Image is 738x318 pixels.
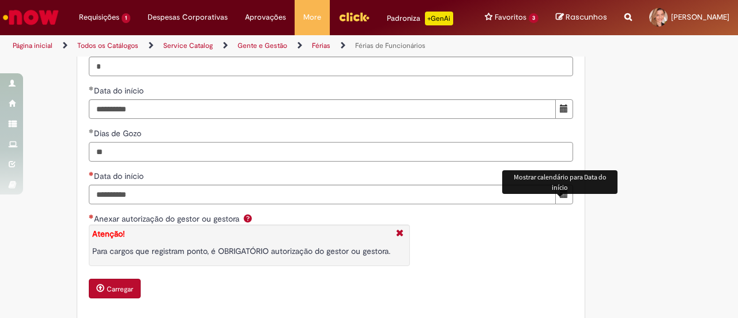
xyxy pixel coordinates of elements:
img: click_logo_yellow_360x200.png [338,8,370,25]
span: Ajuda para Anexar autorização do gestor ou gestora [241,214,255,223]
a: Service Catalog [163,41,213,50]
div: Padroniza [387,12,453,25]
span: 3 [529,13,539,23]
span: [PERSON_NAME] [671,12,729,22]
span: More [303,12,321,23]
button: Mostrar calendário para Data do início [555,99,573,119]
span: Aprovações [245,12,286,23]
input: Data do início [89,185,556,204]
span: Dias de Gozo [94,128,144,139]
input: Data do início 04 May 2026 Monday [89,99,556,119]
a: Rascunhos [556,12,607,23]
a: Férias de Funcionários [355,41,426,50]
a: Gente e Gestão [238,41,287,50]
input: Dias de Gozo [89,142,573,162]
span: Despesas Corporativas [148,12,228,23]
span: Rascunhos [566,12,607,23]
span: 1 [122,13,130,23]
small: Carregar [107,285,133,294]
a: Férias [312,41,330,50]
p: Para cargos que registram ponto, é OBRIGATÓRIO autorização do gestor ou gestora. [92,245,390,257]
span: Requisições [79,12,119,23]
span: Favoritos [495,12,526,23]
img: ServiceNow [1,6,61,29]
div: Mostrar calendário para Data do início [502,170,617,193]
span: Necessários [89,171,94,176]
a: Todos os Catálogos [77,41,138,50]
span: Necessários [89,214,94,219]
span: Obrigatório Preenchido [89,129,94,133]
i: Fechar More information Por question_anexo_obriatorio_registro_de_ponto [393,228,406,240]
input: Dias de Gozo [89,57,573,76]
strong: Atenção! [92,229,125,239]
ul: Trilhas de página [9,35,483,57]
button: Carregar anexo de Anexar autorização do gestor ou gestora Required [89,279,141,298]
span: Obrigatório Preenchido [89,86,94,91]
span: Anexar autorização do gestor ou gestora [94,214,242,224]
span: Data do início [94,171,146,181]
span: Data do início [94,85,146,96]
a: Página inicial [13,41,52,50]
p: +GenAi [425,12,453,25]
